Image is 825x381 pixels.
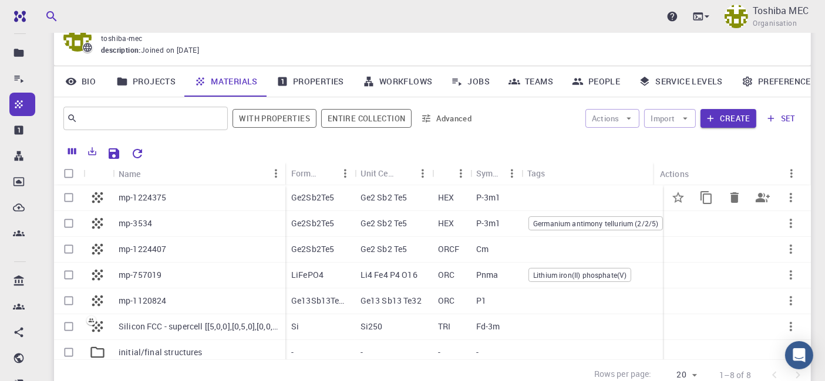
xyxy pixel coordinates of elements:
[438,243,460,255] p: ORCF
[361,217,408,229] p: Ge2 Sb2 Te5
[503,164,521,183] button: Menu
[101,45,141,56] span: description :
[267,164,285,183] button: Menu
[361,346,363,358] p: -
[395,164,413,183] button: Sort
[119,243,167,255] p: mp-1224407
[432,162,470,185] div: Lattice
[361,295,422,307] p: Ge13 Sb13 Te32
[119,295,167,307] p: mp-1120824
[291,346,294,358] p: -
[119,321,280,332] p: Silicon FCC - supercell [[5,0,0],[0,5,0],[0,0,5]]
[782,164,801,183] button: Menu
[54,66,107,97] a: Bio
[438,295,454,307] p: ORC
[102,142,126,165] button: Save Explorer Settings
[545,164,564,183] button: Sort
[361,321,383,332] p: Si250
[664,183,692,212] button: Set default
[185,66,267,97] a: Materials
[119,217,152,229] p: mp-3534
[476,321,500,332] p: Fd-3m
[119,269,161,281] p: mp-757019
[753,18,797,29] span: Organisation
[442,66,499,97] a: Jobs
[361,162,395,185] div: Unit Cell Formula
[753,4,809,18] p: Toshiba MEC
[438,269,454,281] p: ORC
[119,346,203,358] p: initial/final structures
[438,164,457,183] button: Sort
[761,109,802,128] button: set
[499,66,563,97] a: Teams
[416,109,477,128] button: Advanced
[291,162,317,185] div: Formula
[291,295,349,307] p: Ge13Sb13Te32
[126,142,149,165] button: Reset Explorer Settings
[291,321,299,332] p: Si
[361,243,408,255] p: Ge2 Sb2 Te5
[291,243,334,255] p: Ge2Sb2Te5
[629,66,732,97] a: Service Levels
[438,217,454,229] p: HEX
[438,192,454,203] p: HEX
[141,164,160,183] button: Sort
[22,8,65,19] span: Support
[719,369,751,381] p: 1–8 of 8
[470,162,521,185] div: Symmetry
[563,66,629,97] a: People
[476,269,499,281] p: Pnma
[101,33,142,43] span: toshiba-mec
[438,321,450,332] p: TRI
[692,183,720,212] button: Copy
[291,269,324,281] p: LiFePO4
[527,162,545,185] div: Tags
[9,11,26,22] img: logo
[83,162,113,185] div: Icon
[233,109,316,128] button: With properties
[749,183,777,212] button: Share
[720,183,749,212] button: Delete
[701,109,756,128] button: Create
[476,192,501,203] p: P-3m1
[476,346,479,358] p: -
[413,164,432,183] button: Menu
[785,341,813,369] div: Open Intercom Messenger
[317,164,336,183] button: Sort
[291,192,334,203] p: Ge2Sb2Te5
[660,162,689,185] div: Actions
[321,109,412,128] span: Filter throughout whole library including sets (folders)
[476,217,501,229] p: P-3m1
[321,109,412,128] button: Entire collection
[654,162,801,185] div: Actions
[438,346,440,358] p: -
[725,5,748,28] img: Toshiba MEC
[336,164,355,183] button: Menu
[119,192,167,203] p: mp-1224375
[585,109,640,128] button: Actions
[361,192,408,203] p: Ge2 Sb2 Te5
[476,243,489,255] p: Cm
[233,109,316,128] span: Show only materials with calculated properties
[141,45,199,56] span: Joined on [DATE]
[476,295,486,307] p: P1
[452,164,470,183] button: Menu
[529,270,631,280] span: Lithium iron(II) phosphate(V)
[113,162,285,185] div: Name
[353,66,442,97] a: Workflows
[476,162,503,185] div: Symmetry
[529,219,662,229] span: Germanium antimony tellurium (2/2/5)
[119,162,141,185] div: Name
[285,162,355,185] div: Formula
[355,162,432,185] div: Unit Cell Formula
[267,66,353,97] a: Properties
[361,269,417,281] p: Li4 Fe4 P4 O16
[82,142,102,161] button: Export
[644,109,695,128] button: Import
[107,66,185,97] a: Projects
[291,217,334,229] p: Ge2Sb2Te5
[62,142,82,161] button: Columns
